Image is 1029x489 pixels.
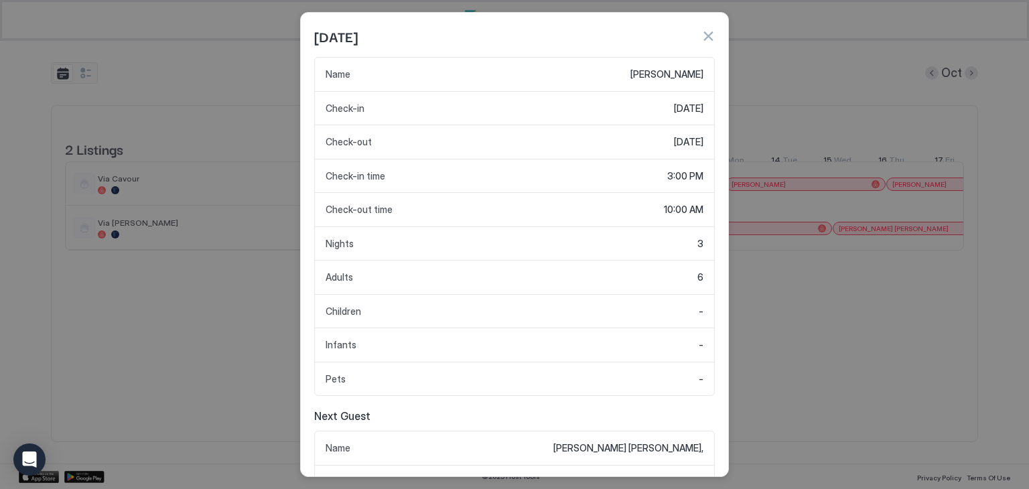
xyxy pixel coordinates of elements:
span: 10:00 AM [664,204,703,216]
span: Nights [326,238,354,250]
span: Infants [326,339,356,351]
span: - [699,305,703,318]
span: [PERSON_NAME] [PERSON_NAME], [553,442,703,454]
span: [PERSON_NAME] [630,68,703,80]
span: - [699,373,703,385]
span: Adults [326,271,353,283]
span: Next Guest [314,409,715,423]
span: [DATE] [314,26,358,46]
span: Name [326,68,350,80]
span: Check-in time [326,170,385,182]
span: [DATE] [674,102,703,115]
span: Check-out [326,136,372,148]
span: 6 [697,271,703,283]
span: - [699,339,703,351]
span: 3 [697,238,703,250]
span: Name [326,442,350,454]
span: Check-out time [326,204,393,216]
span: Check-in [326,102,364,115]
span: Children [326,305,361,318]
span: Pets [326,373,346,385]
span: [DATE] [674,136,703,148]
span: 3:00 PM [667,170,703,182]
div: Open Intercom Messenger [13,443,46,476]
